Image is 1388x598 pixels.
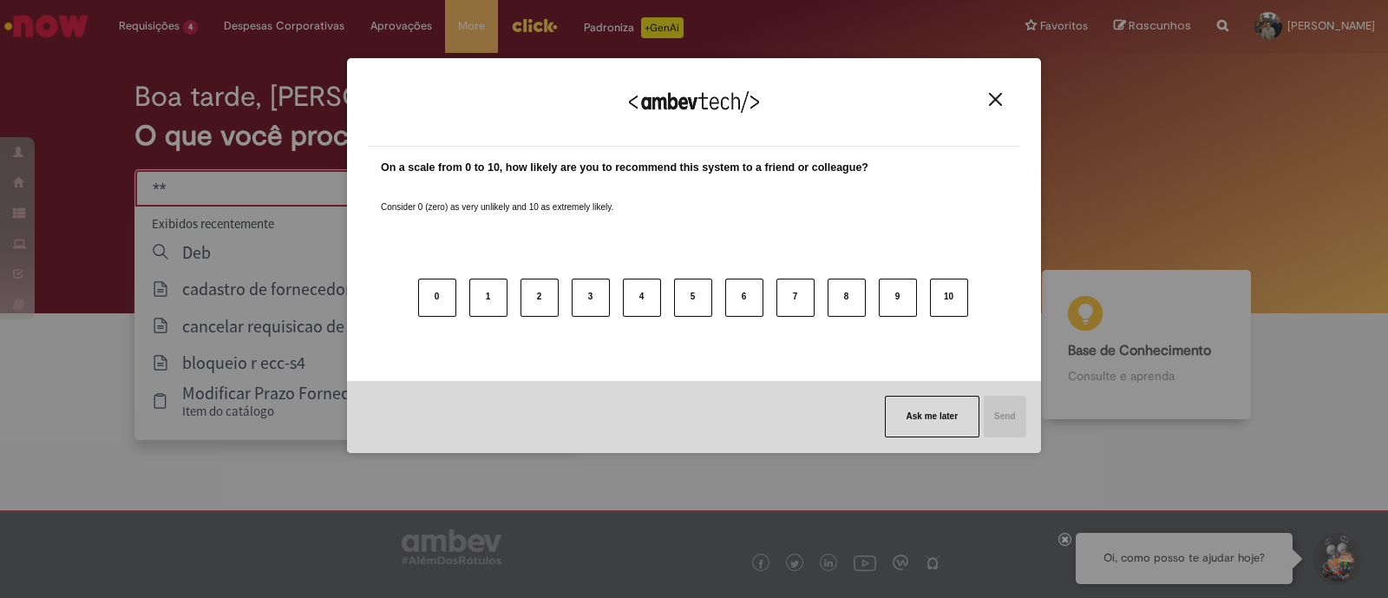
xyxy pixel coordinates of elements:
[725,279,763,317] button: 6
[418,279,456,317] button: 0
[989,93,1002,106] img: Close
[674,279,712,317] button: 5
[623,279,661,317] button: 4
[879,279,917,317] button: 9
[885,396,979,437] button: Ask me later
[984,92,1007,107] button: Close
[629,91,759,113] img: Logo Ambevtech
[930,279,968,317] button: 10
[381,181,613,214] label: Consider 0 (zero) as very unlikely and 10 as extremely likely.
[520,279,559,317] button: 2
[776,279,815,317] button: 7
[469,279,507,317] button: 1
[381,160,868,176] label: On a scale from 0 to 10, how likely are you to recommend this system to a friend or colleague?
[572,279,610,317] button: 3
[828,279,866,317] button: 8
